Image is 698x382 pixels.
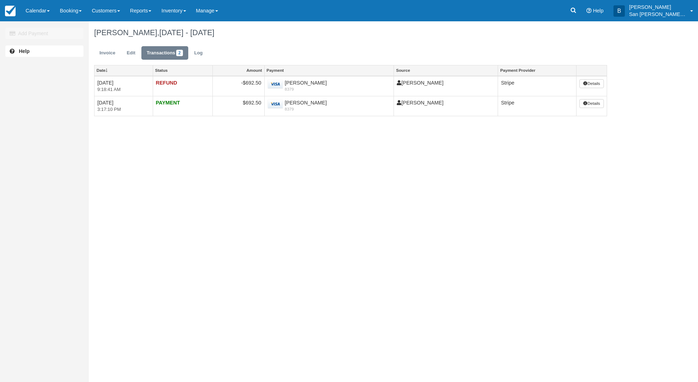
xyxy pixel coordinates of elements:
[5,6,16,16] img: checkfront-main-nav-mini-logo.png
[267,86,391,92] em: 8379
[153,65,212,75] a: Status
[264,76,394,96] td: [PERSON_NAME]
[5,45,83,57] a: Help
[579,99,604,108] button: Details
[212,76,264,96] td: -$692.50
[498,76,577,96] td: Stripe
[19,48,29,54] b: Help
[189,46,208,60] a: Log
[94,96,153,116] td: [DATE]
[94,28,607,37] h1: [PERSON_NAME],
[97,86,150,93] em: 9:18:41 AM
[212,96,264,116] td: $692.50
[629,4,686,11] p: [PERSON_NAME]
[586,8,591,13] i: Help
[629,11,686,18] p: San [PERSON_NAME] Hut Systems
[498,96,577,116] td: Stripe
[498,65,576,75] a: Payment Provider
[267,79,283,89] img: visa.png
[579,79,604,88] button: Details
[394,76,498,96] td: [PERSON_NAME]
[394,65,498,75] a: Source
[121,46,141,60] a: Edit
[394,96,498,116] td: [PERSON_NAME]
[156,80,177,86] strong: REFUND
[593,8,604,14] span: Help
[613,5,625,17] div: B
[265,65,394,75] a: Payment
[94,65,153,75] a: Date
[213,65,264,75] a: Amount
[267,106,391,112] em: 8379
[156,100,180,106] strong: PAYMENT
[97,106,150,113] em: 3:17:10 PM
[159,28,214,37] span: [DATE] - [DATE]
[94,76,153,96] td: [DATE]
[264,96,394,116] td: [PERSON_NAME]
[267,99,283,109] img: visa.png
[141,46,188,60] a: Transactions2
[94,46,121,60] a: Invoice
[176,50,183,56] span: 2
